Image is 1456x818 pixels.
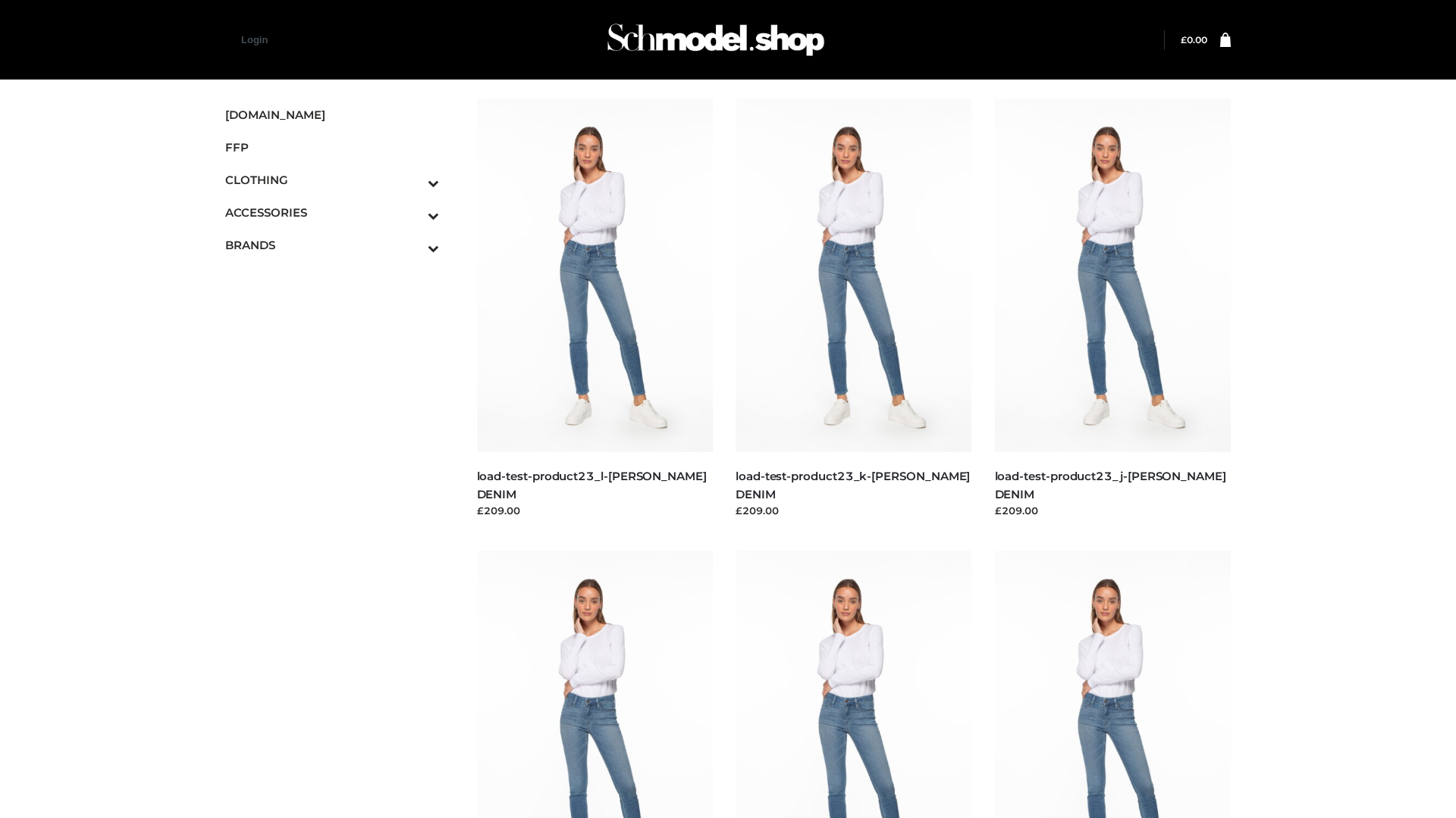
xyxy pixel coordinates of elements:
img: Schmodel Admin 964 [602,10,830,70]
a: FFP [225,131,439,164]
button: Toggle Submenu [386,196,439,229]
div: £209.00 [995,503,1232,518]
bdi: 0.00 [1181,34,1207,45]
a: Login [241,34,268,45]
button: Toggle Submenu [386,164,439,196]
a: CLOTHINGToggle Submenu [225,164,439,196]
a: load-test-product23_l-[PERSON_NAME] DENIM [477,469,707,501]
a: load-test-product23_j-[PERSON_NAME] DENIM [995,469,1226,501]
a: BRANDSToggle Submenu [225,229,439,261]
a: £0.00 [1181,34,1207,45]
span: £ [1181,34,1187,45]
div: £209.00 [477,503,714,518]
a: [DOMAIN_NAME] [225,98,439,131]
span: BRANDS [225,236,439,254]
span: ACCESSORIES [225,204,439,221]
a: ACCESSORIESToggle Submenu [225,196,439,229]
span: FFP [225,139,439,156]
a: load-test-product23_k-[PERSON_NAME] DENIM [736,469,970,501]
span: CLOTHING [225,171,439,189]
div: £209.00 [736,503,972,518]
span: [DOMAIN_NAME] [225,106,439,123]
button: Toggle Submenu [386,229,439,261]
